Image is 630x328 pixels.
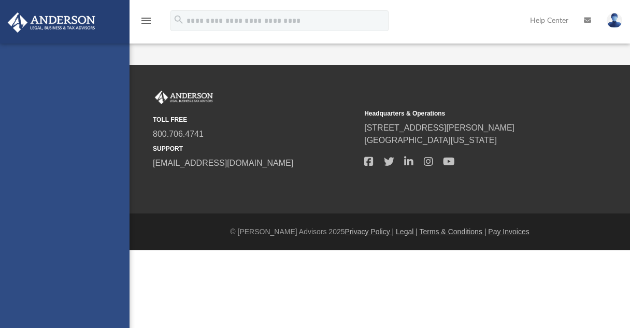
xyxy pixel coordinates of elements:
[173,14,184,25] i: search
[153,144,357,153] small: SUPPORT
[5,12,98,33] img: Anderson Advisors Platinum Portal
[607,13,622,28] img: User Pic
[345,227,394,236] a: Privacy Policy |
[140,15,152,27] i: menu
[396,227,418,236] a: Legal |
[130,226,630,237] div: © [PERSON_NAME] Advisors 2025
[420,227,486,236] a: Terms & Conditions |
[140,20,152,27] a: menu
[488,227,529,236] a: Pay Invoices
[364,123,514,132] a: [STREET_ADDRESS][PERSON_NAME]
[153,159,293,167] a: [EMAIL_ADDRESS][DOMAIN_NAME]
[153,115,357,124] small: TOLL FREE
[364,109,568,118] small: Headquarters & Operations
[153,130,204,138] a: 800.706.4741
[364,136,497,145] a: [GEOGRAPHIC_DATA][US_STATE]
[153,91,215,104] img: Anderson Advisors Platinum Portal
